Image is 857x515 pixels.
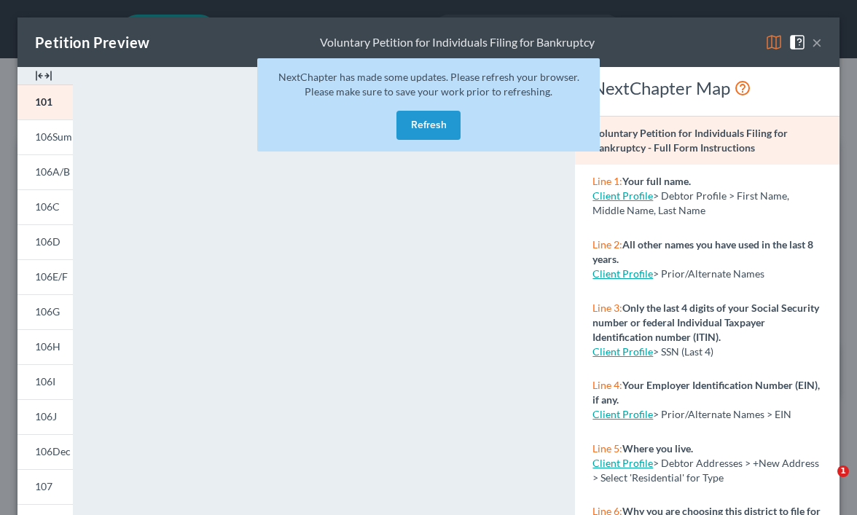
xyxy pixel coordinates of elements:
span: 106J [35,410,57,422]
span: > SSN (Last 4) [653,345,713,358]
span: Line 5: [592,442,622,455]
span: > Debtor Addresses > +New Address > Select 'Residential' for Type [592,457,819,484]
span: 106A/B [35,165,70,178]
a: 106H [17,329,73,364]
span: > Debtor Profile > First Name, Middle Name, Last Name [592,189,789,216]
div: Voluntary Petition for Individuals Filing for Bankruptcy [320,34,595,51]
a: 101 [17,84,73,119]
a: Client Profile [592,457,653,469]
strong: Your Employer Identification Number (EIN), if any. [592,379,820,406]
img: expand-e0f6d898513216a626fdd78e52531dac95497ffd26381d4c15ee2fc46db09dca.svg [35,67,52,84]
a: 106D [17,224,73,259]
a: Client Profile [592,408,653,420]
div: NextChapter Map [592,76,822,100]
strong: Only the last 4 digits of your Social Security number or federal Individual Taxpayer Identificati... [592,302,819,343]
a: 106Dec [17,434,73,469]
a: Client Profile [592,189,653,202]
a: 107 [17,469,73,504]
a: 106G [17,294,73,329]
span: Line 4: [592,379,622,391]
span: 106Sum [35,130,72,143]
span: > Prior/Alternate Names > EIN [653,408,791,420]
a: 106E/F [17,259,73,294]
span: 106Dec [35,445,71,457]
img: help-close-5ba153eb36485ed6c1ea00a893f15db1cb9b99d6cae46e1a8edb6c62d00a1a76.svg [788,34,806,51]
img: map-eea8200ae884c6f1103ae1953ef3d486a96c86aabb227e865a55264e3737af1f.svg [765,34,783,51]
a: 106I [17,364,73,399]
strong: All other names you have used in the last 8 years. [592,238,813,265]
a: 106J [17,399,73,434]
iframe: Intercom live chat [807,465,842,500]
a: Client Profile [592,345,653,358]
a: 106A/B [17,154,73,189]
span: 107 [35,480,52,492]
span: 1 [837,465,849,477]
span: 106E/F [35,270,68,283]
strong: Your full name. [622,175,691,187]
span: 106I [35,375,55,388]
button: Refresh [396,111,461,140]
span: 106G [35,305,60,318]
span: Line 1: [592,175,622,187]
strong: Voluntary Petition for Individuals Filing for Bankruptcy - Full Form Instructions [592,127,788,154]
span: Line 3: [592,302,622,314]
a: Client Profile [592,267,653,280]
span: 106C [35,200,60,213]
span: NextChapter has made some updates. Please refresh your browser. Please make sure to save your wor... [278,71,579,98]
span: Line 2: [592,238,622,251]
strong: Where you live. [622,442,693,455]
span: 106D [35,235,60,248]
a: 106Sum [17,119,73,154]
span: 101 [35,95,52,108]
div: Petition Preview [35,32,149,52]
a: 106C [17,189,73,224]
span: 106H [35,340,60,353]
span: > Prior/Alternate Names [653,267,764,280]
